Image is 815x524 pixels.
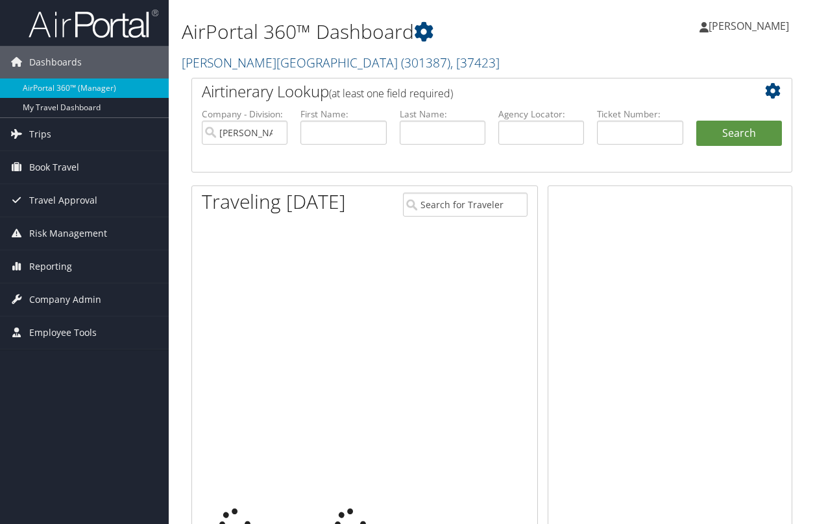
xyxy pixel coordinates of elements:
[699,6,802,45] a: [PERSON_NAME]
[29,217,107,250] span: Risk Management
[182,18,595,45] h1: AirPortal 360™ Dashboard
[182,54,500,71] a: [PERSON_NAME][GEOGRAPHIC_DATA]
[202,188,346,215] h1: Traveling [DATE]
[202,108,287,121] label: Company - Division:
[597,108,683,121] label: Ticket Number:
[29,46,82,78] span: Dashboards
[300,108,386,121] label: First Name:
[29,151,79,184] span: Book Travel
[29,316,97,349] span: Employee Tools
[403,193,528,217] input: Search for Traveler
[401,54,450,71] span: ( 301387 )
[29,118,51,150] span: Trips
[29,184,97,217] span: Travel Approval
[29,250,72,283] span: Reporting
[450,54,500,71] span: , [ 37423 ]
[498,108,584,121] label: Agency Locator:
[400,108,485,121] label: Last Name:
[202,80,732,102] h2: Airtinerary Lookup
[29,8,158,39] img: airportal-logo.png
[29,283,101,316] span: Company Admin
[696,121,782,147] button: Search
[709,19,789,33] span: [PERSON_NAME]
[329,86,453,101] span: (at least one field required)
